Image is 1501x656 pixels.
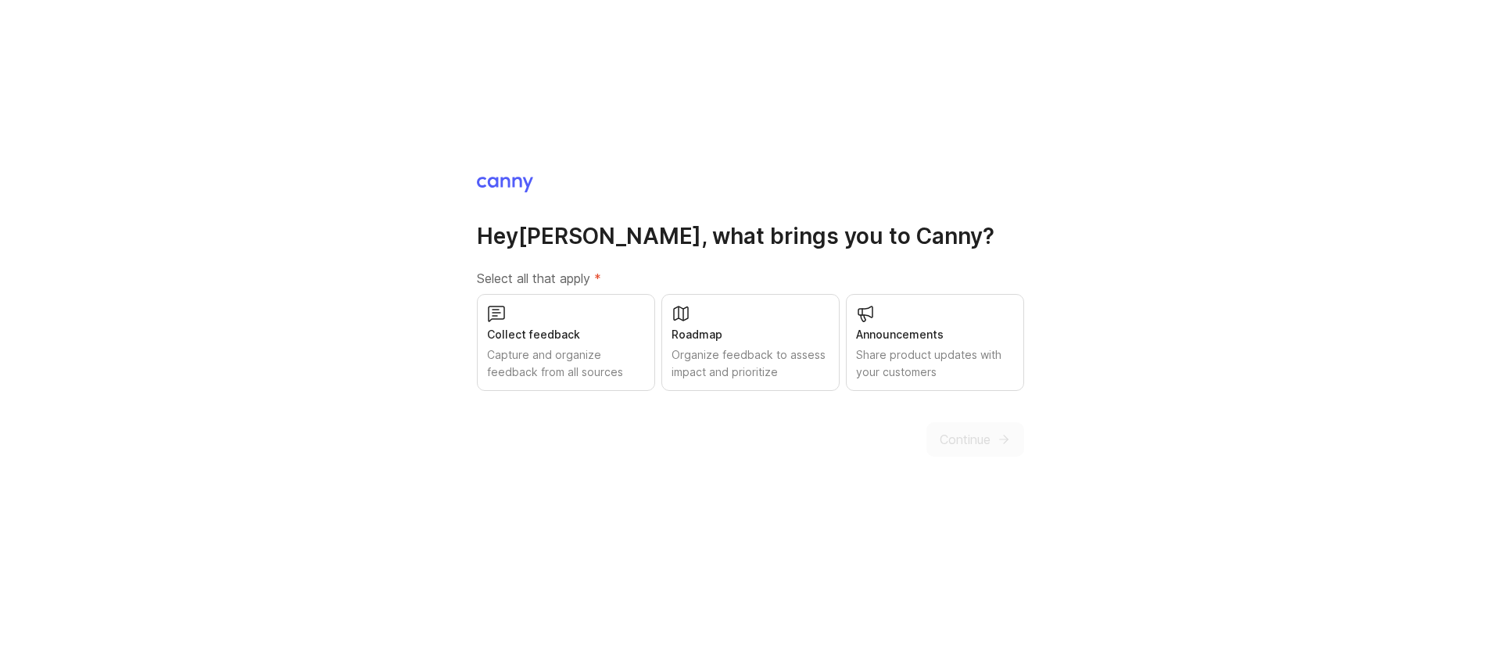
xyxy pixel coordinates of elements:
[477,177,533,192] img: Canny Home
[477,269,1024,288] label: Select all that apply
[672,346,829,381] div: Organize feedback to assess impact and prioritize
[856,326,1014,343] div: Announcements
[672,326,829,343] div: Roadmap
[477,294,655,391] button: Collect feedbackCapture and organize feedback from all sources
[487,346,645,381] div: Capture and organize feedback from all sources
[487,326,645,343] div: Collect feedback
[477,222,1024,250] h1: Hey [PERSON_NAME] , what brings you to Canny?
[846,294,1024,391] button: AnnouncementsShare product updates with your customers
[856,346,1014,381] div: Share product updates with your customers
[661,294,840,391] button: RoadmapOrganize feedback to assess impact and prioritize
